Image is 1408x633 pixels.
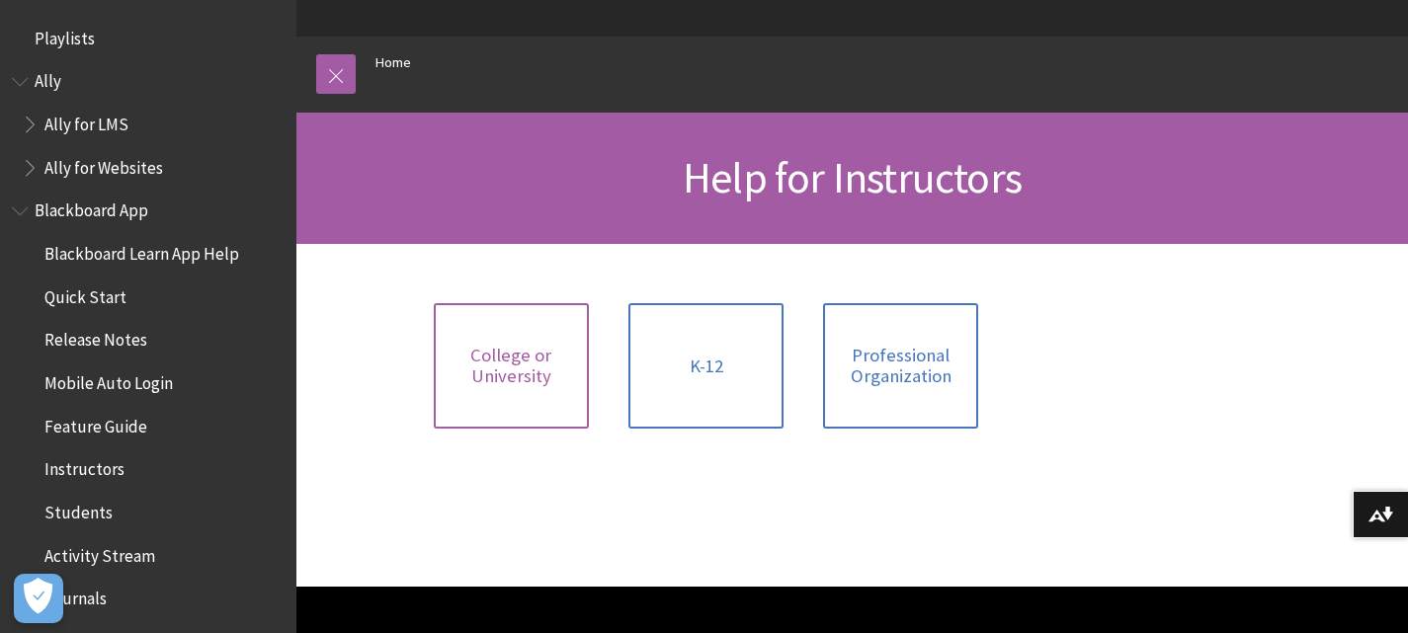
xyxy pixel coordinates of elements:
[44,496,113,522] span: Students
[44,410,147,436] span: Feature Guide
[12,22,285,55] nav: Book outline for Playlists
[44,453,124,480] span: Instructors
[683,150,1022,204] span: Help for Instructors
[44,237,239,264] span: Blackboard Learn App Help
[35,22,95,48] span: Playlists
[446,345,577,387] span: College or University
[44,583,107,609] span: Journals
[44,366,173,393] span: Mobile Auto Login
[14,574,63,623] button: Open Preferences
[44,539,155,566] span: Activity Stream
[628,303,784,429] a: K-12
[44,108,128,134] span: Ally for LMS
[835,345,966,387] span: Professional Organization
[823,303,978,429] a: Professional Organization
[44,324,147,351] span: Release Notes
[12,65,285,185] nav: Book outline for Anthology Ally Help
[44,280,126,307] span: Quick Start
[375,50,411,75] a: Home
[44,151,163,178] span: Ally for Websites
[35,195,148,221] span: Blackboard App
[35,65,61,92] span: Ally
[434,303,589,429] a: College or University
[690,356,723,377] span: K-12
